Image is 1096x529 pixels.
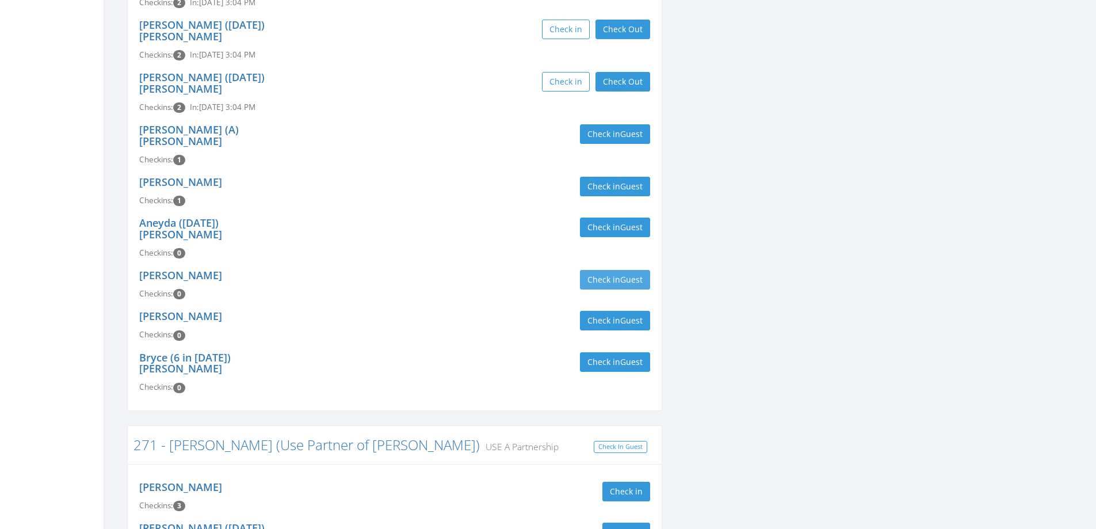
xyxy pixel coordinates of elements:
[173,383,185,393] span: Checkin count
[602,482,650,501] button: Check in
[580,270,650,290] button: Check inGuest
[139,175,222,189] a: [PERSON_NAME]
[594,441,647,453] a: Check In Guest
[173,289,185,299] span: Checkin count
[139,195,173,205] span: Checkins:
[620,222,643,233] span: Guest
[620,315,643,326] span: Guest
[133,435,480,454] a: 271 - [PERSON_NAME] (Use Partner of [PERSON_NAME])
[580,311,650,330] button: Check inGuest
[580,177,650,196] button: Check inGuest
[139,70,265,96] a: [PERSON_NAME] ([DATE]) [PERSON_NAME]
[173,102,185,113] span: Checkin count
[580,124,650,144] button: Check inGuest
[139,248,173,258] span: Checkins:
[542,72,590,92] button: Check in
[139,480,222,494] a: [PERSON_NAME]
[139,154,173,165] span: Checkins:
[542,20,590,39] button: Check in
[580,352,650,372] button: Check inGuest
[620,128,643,139] span: Guest
[190,50,255,60] span: In: [DATE] 3:04 PM
[139,500,173,511] span: Checkins:
[173,501,185,511] span: Checkin count
[620,274,643,285] span: Guest
[139,329,173,340] span: Checkins:
[173,330,185,341] span: Checkin count
[595,72,650,92] button: Check Out
[480,440,559,453] small: USE A Partnership
[580,218,650,237] button: Check inGuest
[620,356,643,367] span: Guest
[173,155,185,165] span: Checkin count
[139,102,173,112] span: Checkins:
[190,102,255,112] span: In: [DATE] 3:04 PM
[139,216,222,241] a: Aneyda ([DATE]) [PERSON_NAME]
[139,18,265,43] a: [PERSON_NAME] ([DATE]) [PERSON_NAME]
[173,196,185,206] span: Checkin count
[620,181,643,192] span: Guest
[139,351,231,376] a: Bryce (6 in [DATE]) [PERSON_NAME]
[173,50,185,60] span: Checkin count
[173,248,185,258] span: Checkin count
[139,123,239,148] a: [PERSON_NAME] (A) [PERSON_NAME]
[139,288,173,299] span: Checkins:
[139,382,173,392] span: Checkins:
[595,20,650,39] button: Check Out
[139,50,173,60] span: Checkins:
[139,309,222,323] a: [PERSON_NAME]
[139,268,222,282] a: [PERSON_NAME]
